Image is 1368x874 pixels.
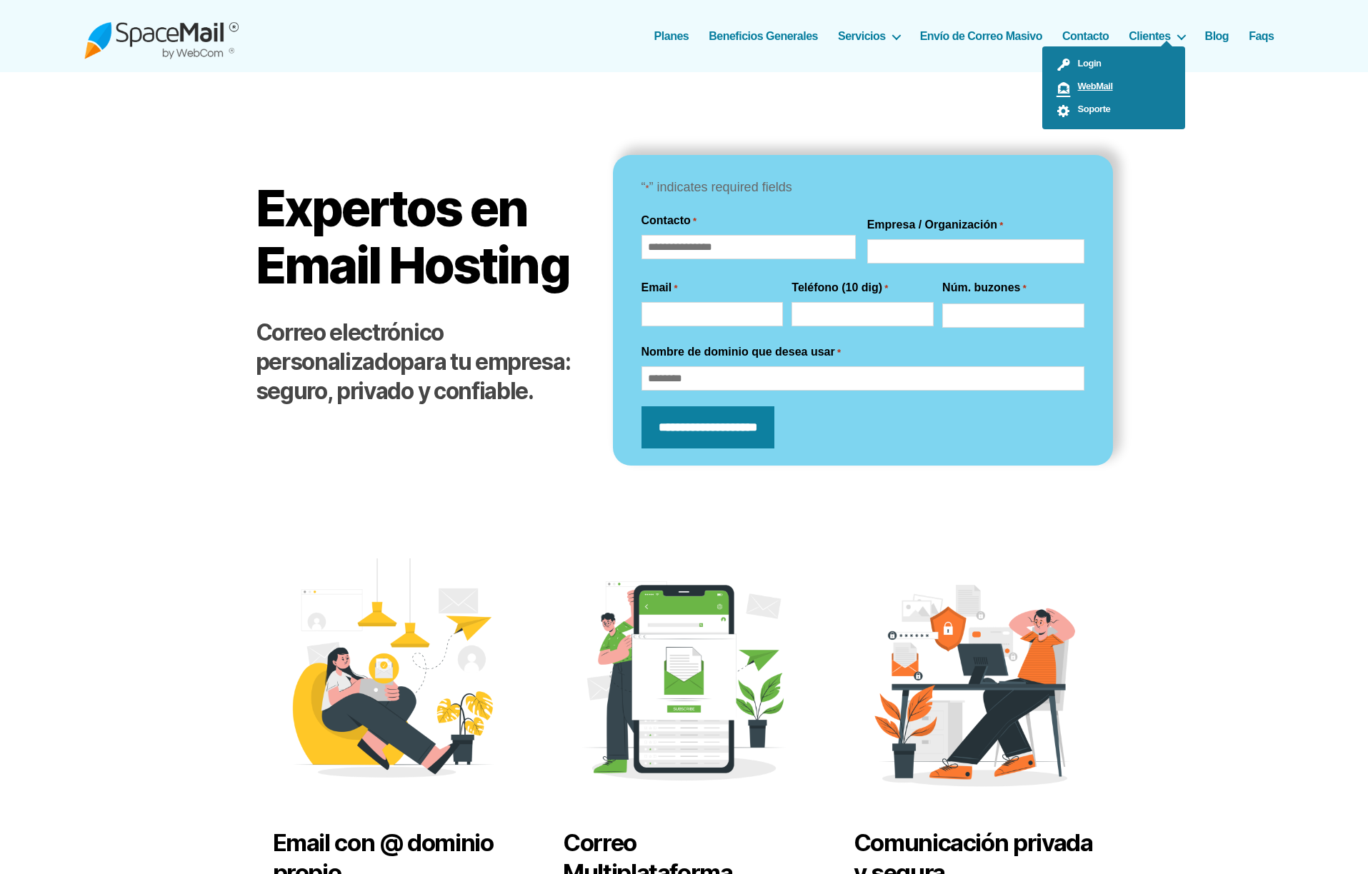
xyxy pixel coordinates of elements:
label: Teléfono (10 dig) [792,279,888,296]
a: WebMail [1042,76,1185,99]
p: “ ” indicates required fields [641,176,1084,199]
a: Blog [1205,29,1229,43]
a: Contacto [1062,29,1109,43]
h1: Expertos en Email Hosting [256,180,584,293]
img: Spacemail [84,13,239,59]
label: Email [641,279,678,296]
a: Clientes [1129,29,1184,43]
a: Envío de Correo Masivo [920,29,1042,43]
a: Servicios [838,29,900,43]
label: Nombre de dominio que desea usar [641,343,841,361]
a: Faqs [1249,29,1274,43]
a: Login [1042,54,1185,76]
span: Soporte [1071,104,1111,114]
label: Empresa / Organización [867,216,1004,233]
label: Núm. buzones [942,279,1027,296]
h2: para tu empresa: seguro, privado y confiable. [256,318,584,406]
legend: Contacto [641,212,697,229]
a: Beneficios Generales [709,29,818,43]
span: WebMail [1071,81,1113,91]
a: Planes [654,29,689,43]
a: Soporte [1042,99,1185,122]
span: Login [1071,58,1102,69]
strong: Correo electrónico personalizado [256,318,444,376]
nav: Horizontal [662,29,1284,43]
